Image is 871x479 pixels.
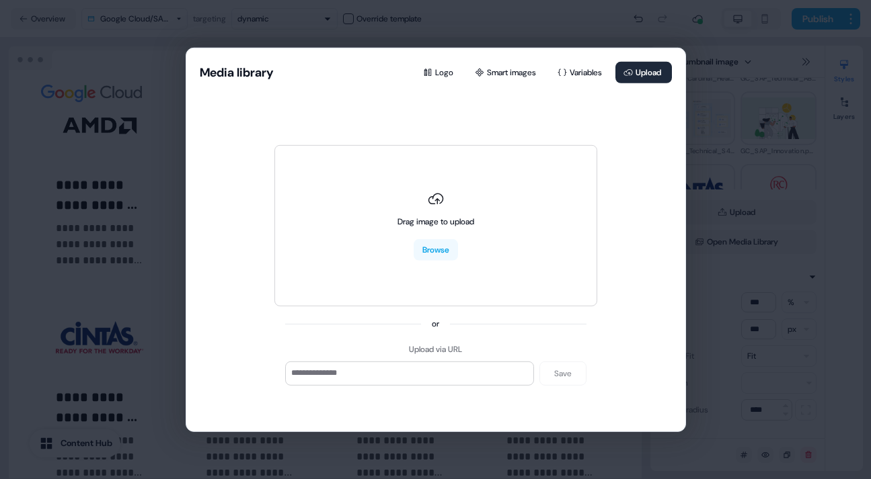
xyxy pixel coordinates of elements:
button: Media library [200,64,274,80]
div: Drag image to upload [397,214,474,228]
button: Logo [415,61,464,83]
button: Upload [615,61,672,83]
div: Upload via URL [409,342,462,355]
div: or [432,316,439,330]
button: Smart images [467,61,547,83]
button: Variables [550,61,613,83]
button: Browse [414,238,458,260]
